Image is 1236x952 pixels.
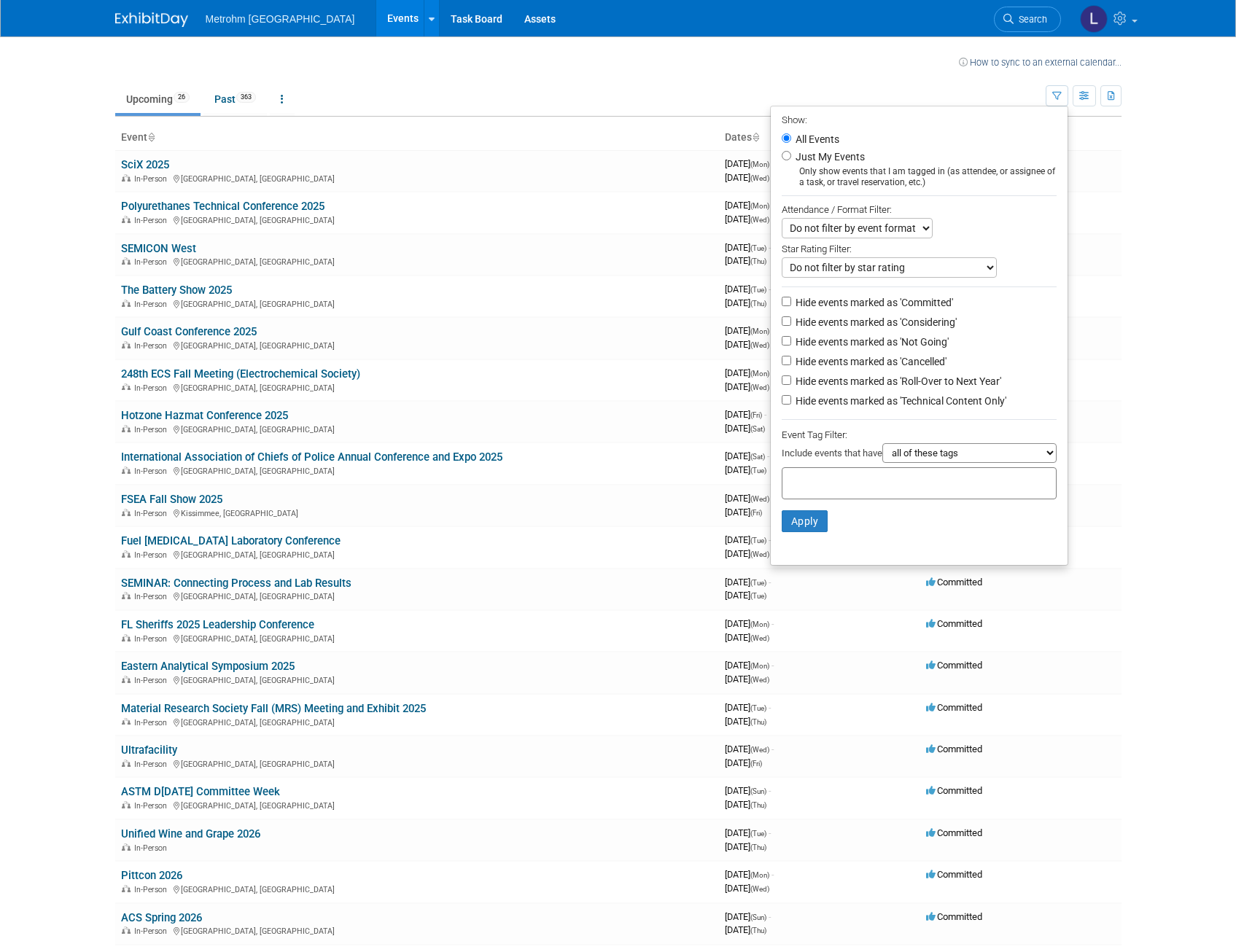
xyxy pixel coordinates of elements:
[750,425,765,433] span: (Sat)
[750,718,766,726] span: (Thu)
[121,716,713,727] div: [GEOGRAPHIC_DATA], [GEOGRAPHIC_DATA]
[122,634,131,641] img: In-Person Event
[122,843,131,851] img: In-Person Event
[122,592,131,599] img: In-Person Event
[121,367,360,381] a: 248th ECS Fall Meeting (Electrochemical Society)
[134,174,171,184] span: In-Person
[725,590,766,601] span: [DATE]
[725,172,769,183] span: [DATE]
[121,381,713,393] div: [GEOGRAPHIC_DATA], [GEOGRAPHIC_DATA]
[750,579,766,587] span: (Tue)
[793,335,949,349] label: Hide events marked as 'Not Going'
[725,799,766,810] span: [DATE]
[725,409,766,420] span: [DATE]
[725,632,769,643] span: [DATE]
[750,537,766,545] span: (Tue)
[926,744,982,754] span: Committed
[725,618,774,629] span: [DATE]
[134,801,171,811] span: In-Person
[764,409,766,420] span: -
[121,464,713,476] div: [GEOGRAPHIC_DATA], [GEOGRAPHIC_DATA]
[750,453,765,461] span: (Sat)
[750,202,769,210] span: (Mon)
[750,843,766,851] span: (Thu)
[725,716,766,727] span: [DATE]
[725,577,771,588] span: [DATE]
[134,885,171,894] span: In-Person
[750,885,769,893] span: (Wed)
[769,827,771,838] span: -
[121,674,713,685] div: [GEOGRAPHIC_DATA], [GEOGRAPHIC_DATA]
[121,799,713,811] div: [GEOGRAPHIC_DATA], [GEOGRAPHIC_DATA]
[926,785,982,796] span: Committed
[750,787,766,795] span: (Sun)
[926,911,982,922] span: Committed
[725,827,771,838] span: [DATE]
[121,409,288,422] a: Hotzone Hazmat Conference 2025
[750,676,769,684] span: (Wed)
[750,634,769,642] span: (Wed)
[771,660,774,671] span: -
[725,325,774,336] span: [DATE]
[1080,5,1108,33] img: Lori Spafford
[134,216,171,225] span: In-Person
[122,467,131,474] img: In-Person Event
[122,425,131,432] img: In-Person Event
[134,425,171,434] span: In-Person
[752,131,759,143] a: Sort by Start Date
[121,255,713,267] div: [GEOGRAPHIC_DATA], [GEOGRAPHIC_DATA]
[134,926,171,936] span: In-Person
[121,423,713,434] div: [GEOGRAPHIC_DATA], [GEOGRAPHIC_DATA]
[725,214,769,225] span: [DATE]
[121,325,257,338] a: Gulf Coast Conference 2025
[926,702,982,713] span: Committed
[725,450,769,461] span: [DATE]
[769,534,771,545] span: -
[750,160,769,168] span: (Mon)
[793,295,953,310] label: Hide events marked as 'Committed'
[121,911,202,924] a: ACS Spring 2026
[769,911,771,922] span: -
[121,548,713,560] div: [GEOGRAPHIC_DATA], [GEOGRAPHIC_DATA]
[725,367,774,378] span: [DATE]
[725,785,771,796] span: [DATE]
[121,242,196,255] a: SEMICON West
[725,911,771,922] span: [DATE]
[750,327,769,335] span: (Mon)
[782,166,1057,188] div: Only show events that I am tagged in (as attendee, or assignee of a task, or travel reservation, ...
[750,760,762,768] span: (Fri)
[121,869,182,882] a: Pittcon 2026
[725,242,771,253] span: [DATE]
[121,744,177,757] a: Ultrafacility
[134,300,171,309] span: In-Person
[959,57,1122,68] a: How to sync to an external calendar...
[121,827,260,840] a: Unified Wine and Grape 2026
[782,426,1057,443] div: Event Tag Filter:
[134,383,171,393] span: In-Person
[725,841,766,852] span: [DATE]
[725,883,769,894] span: [DATE]
[782,443,1057,467] div: Include events that have
[236,92,256,103] span: 363
[134,634,171,644] span: In-Person
[725,869,774,880] span: [DATE]
[121,785,280,798] a: ASTM D[DATE] Committee Week
[206,13,355,25] span: Metrohm [GEOGRAPHIC_DATA]
[782,238,1057,257] div: Star Rating Filter:
[750,592,766,600] span: (Tue)
[926,827,982,838] span: Committed
[767,450,769,461] span: -
[725,660,774,671] span: [DATE]
[725,297,766,308] span: [DATE]
[793,354,947,369] label: Hide events marked as 'Cancelled'
[115,125,719,150] th: Event
[122,676,131,683] img: In-Person Event
[793,394,1006,408] label: Hide events marked as 'Technical Content Only'
[725,464,766,475] span: [DATE]
[771,618,774,629] span: -
[750,174,769,182] span: (Wed)
[750,467,766,475] span: (Tue)
[750,509,762,517] span: (Fri)
[750,801,766,809] span: (Thu)
[725,381,769,392] span: [DATE]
